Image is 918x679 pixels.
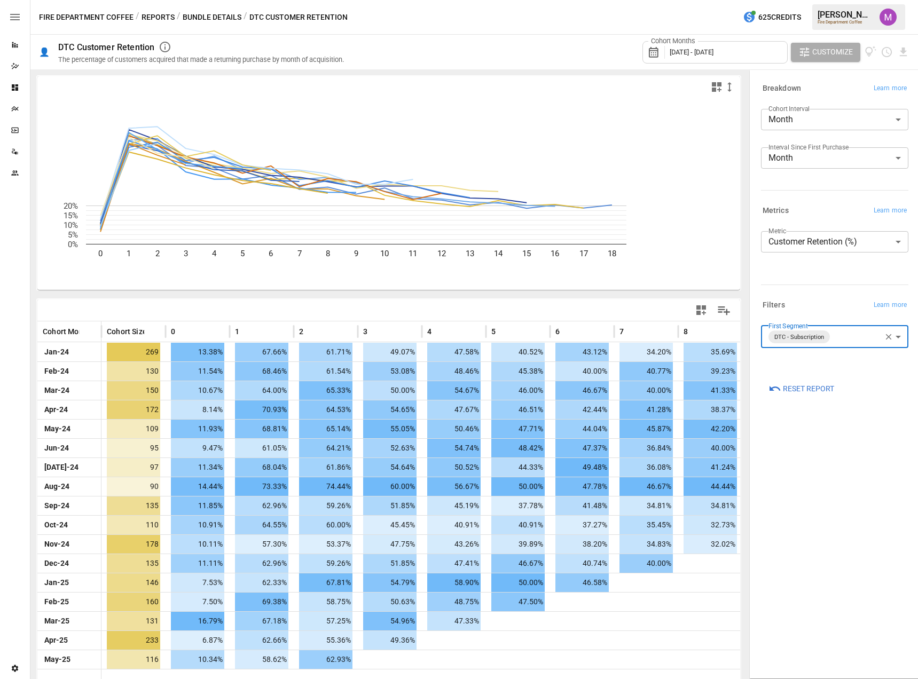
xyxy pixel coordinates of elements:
[619,554,673,573] span: 40.00%
[43,362,70,381] span: Feb-24
[491,477,545,496] span: 50.00%
[171,400,224,419] span: 8.14%
[551,249,560,258] text: 16
[171,362,224,381] span: 11.54%
[363,458,417,477] span: 54.64%
[466,249,474,258] text: 13
[555,477,609,496] span: 47.78%
[427,381,481,400] span: 54.67%
[619,516,673,534] span: 35.45%
[171,458,224,477] span: 11.34%
[812,45,853,59] span: Customize
[555,420,609,438] span: 44.04%
[522,249,531,258] text: 15
[880,9,897,26] div: Umer Muhammed
[873,2,903,32] button: Umer Muhammed
[235,593,288,611] span: 69.38%
[427,554,481,573] span: 47.41%
[37,98,730,290] div: A chart.
[43,381,71,400] span: Mar-24
[107,535,160,554] span: 178
[684,420,737,438] span: 42.20%
[608,249,616,258] text: 18
[107,612,160,630] span: 131
[81,324,96,339] button: Sort
[171,650,224,669] span: 10.34%
[171,381,224,400] span: 10.67%
[171,477,224,496] span: 14.44%
[761,147,908,169] div: Month
[39,11,134,24] button: Fire Department Coffee
[555,516,609,534] span: 37.27%
[354,249,358,258] text: 9
[107,573,160,592] span: 146
[491,593,545,611] span: 47.50%
[555,535,609,554] span: 38.20%
[427,362,481,381] span: 48.46%
[305,269,408,279] text: Months Since First Purchase
[107,326,147,337] span: Cohort Size
[43,612,71,630] span: Mar-25
[433,324,448,339] button: Sort
[761,109,908,130] div: Month
[235,343,288,361] span: 67.66%
[171,554,224,573] span: 11.11%
[427,439,481,457] span: 54.74%
[684,381,737,400] span: 41.33%
[555,326,560,337] span: 6
[491,573,545,592] span: 50.00%
[299,400,352,419] span: 64.53%
[299,458,352,477] span: 61.86%
[299,343,352,361] span: 61.71%
[171,631,224,650] span: 6.87%
[619,477,673,496] span: 46.67%
[235,420,288,438] span: 68.81%
[670,48,713,56] span: [DATE] - [DATE]
[235,573,288,592] span: 62.33%
[768,143,849,152] label: Interval Since First Purchase
[240,249,245,258] text: 5
[326,249,330,258] text: 8
[127,249,131,258] text: 1
[684,458,737,477] span: 41.24%
[491,439,545,457] span: 48.42%
[684,362,737,381] span: 39.23%
[235,326,239,337] span: 1
[363,516,417,534] span: 45.45%
[619,439,673,457] span: 36.84%
[561,324,576,339] button: Sort
[494,249,503,258] text: 14
[68,240,78,249] text: 0%
[299,477,352,496] span: 74.44%
[491,381,545,400] span: 46.00%
[107,516,160,534] span: 110
[491,400,545,419] span: 46.51%
[98,249,103,258] text: 0
[299,535,352,554] span: 53.37%
[235,439,288,457] span: 61.05%
[427,535,481,554] span: 43.26%
[619,343,673,361] span: 34.20%
[865,43,877,62] button: View documentation
[818,10,873,20] div: [PERSON_NAME]
[684,535,737,554] span: 32.02%
[299,573,352,592] span: 67.81%
[43,650,72,669] span: May-25
[184,249,188,258] text: 3
[299,593,352,611] span: 58.75%
[297,249,302,258] text: 7
[491,554,545,573] span: 46.67%
[768,226,786,235] label: Metric
[145,324,160,339] button: Sort
[235,631,288,650] span: 62.66%
[299,420,352,438] span: 65.14%
[555,573,609,592] span: 46.58%
[299,612,352,630] span: 57.25%
[619,458,673,477] span: 36.08%
[363,631,417,650] span: 49.36%
[555,381,609,400] span: 46.67%
[763,83,801,94] h6: Breakdown
[299,362,352,381] span: 61.54%
[304,324,319,339] button: Sort
[555,400,609,419] span: 42.44%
